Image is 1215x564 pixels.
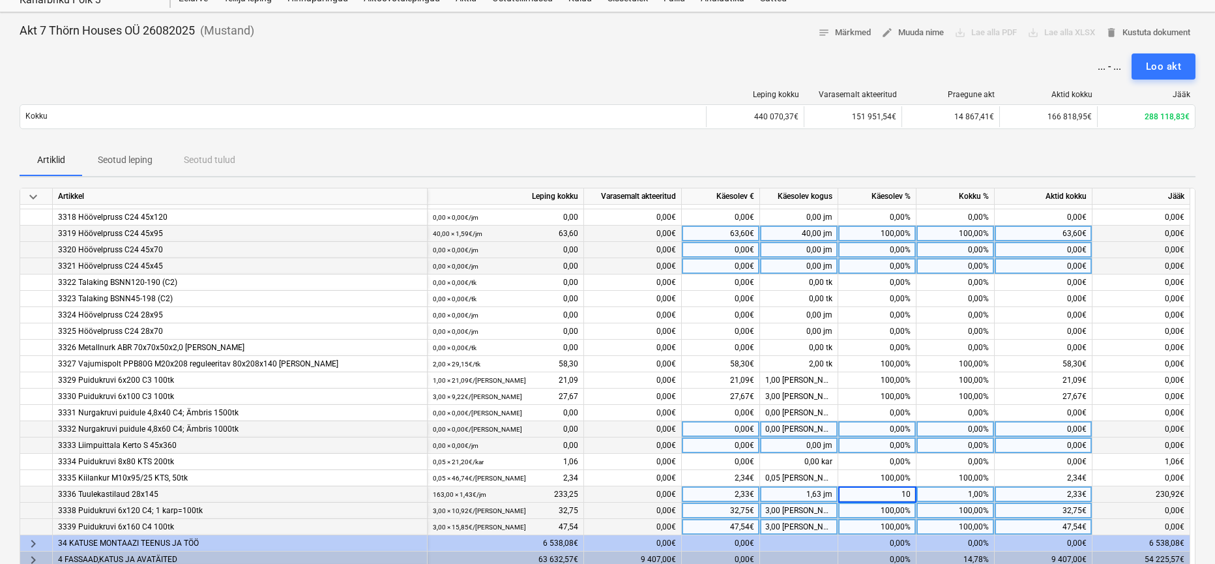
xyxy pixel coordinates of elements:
[584,323,682,340] div: 0,00€
[433,372,578,389] div: 21,09
[433,458,484,466] small: 0,05 × 21,20€ / kar
[1150,501,1215,564] div: Chat Widget
[25,536,41,552] span: keyboard_arrow_right
[1092,470,1190,486] div: 0,00€
[58,258,422,274] div: 3321 Höövelpruss C24 45x45
[760,470,838,486] div: 0,05 [PERSON_NAME]
[1092,356,1190,372] div: 0,00€
[881,27,893,38] span: edit
[584,421,682,438] div: 0,00€
[584,438,682,454] div: 0,00€
[916,454,995,470] div: 0,00%
[995,389,1092,405] div: 27,67€
[838,275,916,291] div: 0,00%
[584,356,682,372] div: 0,00€
[760,421,838,438] div: 0,00 [PERSON_NAME]
[760,307,838,323] div: 0,00 jm
[433,507,526,514] small: 3,00 × 10,92€ / [PERSON_NAME]
[682,470,760,486] div: 2,34€
[584,307,682,323] div: 0,00€
[838,372,916,389] div: 100,00%
[1092,438,1190,454] div: 0,00€
[58,389,422,404] div: 3330 Puidukruvi 6x100 C3 100tk
[433,475,526,482] small: 0,05 × 46,74€ / [PERSON_NAME]
[584,486,682,503] div: 0,00€
[818,27,830,38] span: notes
[916,275,995,291] div: 0,00%
[433,242,578,258] div: 0,00
[1100,23,1195,43] button: Kustuta dokument
[916,291,995,307] div: 0,00%
[1145,112,1190,121] span: 288 118,83€
[995,291,1092,307] div: 0,00€
[682,519,760,535] div: 47,54€
[584,535,682,552] div: 0,00€
[760,226,838,242] div: 40,00 jm
[712,90,799,99] div: Leping kokku
[428,535,584,552] div: 6 538,08€
[433,524,526,531] small: 3,00 × 15,85€ / [PERSON_NAME]
[916,242,995,258] div: 0,00%
[838,405,916,421] div: 0,00%
[995,438,1092,454] div: 0,00€
[838,503,916,519] div: 100,00%
[1146,58,1181,75] div: Loo akt
[838,519,916,535] div: 100,00%
[838,535,916,552] div: 0,00%
[58,470,422,486] div: 3335 Kiilankur M10x95/25 KTS, 50tk
[881,25,944,40] span: Muuda nime
[433,209,578,226] div: 0,00
[995,340,1092,356] div: 0,00€
[58,275,422,290] div: 3322 Talaking BSNN120-190 (C2)
[433,377,526,384] small: 1,00 × 21,09€ / [PERSON_NAME]
[838,188,916,205] div: Käesolev %
[58,421,422,437] div: 3332 Nurgakruvi puidule 4,8x60 C4; Ämbris 1000tk
[433,503,578,519] div: 32,75
[682,307,760,323] div: 0,00€
[584,291,682,307] div: 0,00€
[58,307,422,323] div: 3324 Höövelpruss C24 28x95
[58,242,422,258] div: 3320 Höövelpruss C24 45x70
[760,275,838,291] div: 0,00 tk
[682,275,760,291] div: 0,00€
[433,291,578,307] div: 0,00
[682,535,760,552] div: 0,00€
[995,323,1092,340] div: 0,00€
[995,275,1092,291] div: 0,00€
[838,258,916,275] div: 0,00%
[838,438,916,454] div: 0,00%
[760,340,838,356] div: 0,00 tk
[584,226,682,242] div: 0,00€
[195,23,254,38] p: ( Mustand )
[760,486,838,503] div: 1,63 jm
[1092,258,1190,275] div: 0,00€
[433,389,578,405] div: 27,67
[433,438,578,454] div: 0,00
[433,214,478,221] small: 0,00 × 0,00€ / jm
[682,323,760,340] div: 0,00€
[760,372,838,389] div: 1,00 [PERSON_NAME]
[1092,188,1190,205] div: Jääk
[916,389,995,405] div: 100,00%
[58,226,422,241] div: 3319 Höövelpruss C24 45x95
[433,263,478,270] small: 0,00 × 0,00€ / jm
[1092,486,1190,503] div: 230,92€
[682,438,760,454] div: 0,00€
[995,258,1092,275] div: 0,00€
[995,226,1092,242] div: 63,60€
[995,535,1092,552] div: 0,00€
[999,106,1097,127] div: 166 818,95€
[584,470,682,486] div: 0,00€
[35,153,66,167] p: Artiklid
[682,421,760,438] div: 0,00€
[1005,90,1092,99] div: Aktid kokku
[682,242,760,258] div: 0,00€
[916,188,995,205] div: Kokku %
[916,323,995,340] div: 0,00%
[584,209,682,226] div: 0,00€
[838,291,916,307] div: 0,00%
[584,519,682,535] div: 0,00€
[584,405,682,421] div: 0,00€
[682,188,760,205] div: Käesolev €
[433,361,480,368] small: 2,00 × 29,15€ / tk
